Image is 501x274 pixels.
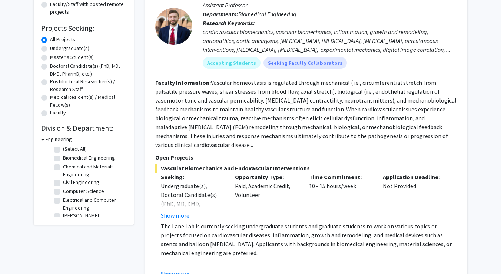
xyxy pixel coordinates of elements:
p: The Lane Lab is currently seeking undergraduate students and graduate students to work on various... [161,222,457,257]
p: Time Commitment: [309,173,372,181]
label: Postdoctoral Researcher(s) / Research Staff [50,78,126,93]
h2: Projects Seeking: [41,24,126,33]
mat-chip: Seeking Faculty Collaborators [263,57,347,69]
p: Open Projects [155,153,457,162]
label: (Select All) [63,145,87,153]
b: Departments: [203,10,238,18]
span: Vascular Biomechanics and Endovascular Interventions [155,164,457,173]
label: Medical Resident(s) / Medical Fellow(s) [50,93,126,109]
div: Not Provided [377,173,451,220]
p: Application Deadline: [383,173,446,181]
iframe: Chat [6,241,31,268]
span: Biomedical Engineering [238,10,296,18]
p: Assistant Professor [203,1,457,10]
fg-read-more: Vascular homeostasis is regulated through mechanical (i.e., circumferential stretch from pulsatil... [155,79,457,148]
label: Chemical and Materials Engineering [63,163,125,178]
label: Biomedical Engineering [63,154,115,162]
label: [PERSON_NAME] [MEDICAL_DATA] [63,212,125,227]
label: Master's Student(s) [50,53,94,61]
h2: Division & Department: [41,124,126,133]
div: 10 - 15 hours/week [303,173,378,220]
label: All Projects [50,36,75,43]
p: Opportunity Type: [235,173,298,181]
div: Paid, Academic Credit, Volunteer [229,173,303,220]
label: Faculty [50,109,66,117]
mat-chip: Accepting Students [203,57,261,69]
p: Seeking: [161,173,224,181]
b: Faculty Information: [155,79,211,86]
label: Undergraduate(s) [50,44,89,52]
b: Research Keywords: [203,19,255,27]
button: Show more [161,211,189,220]
label: Computer Science [63,187,104,195]
div: Undergraduate(s), Doctoral Candidate(s) (PhD, MD, DMD, PharmD, etc.) [161,181,224,217]
label: Doctoral Candidate(s) (PhD, MD, DMD, PharmD, etc.) [50,62,126,78]
h3: Engineering [46,136,72,143]
label: Electrical and Computer Engineering [63,196,125,212]
label: Faculty/Staff with posted remote projects [50,0,126,16]
div: cardiovascular biomechanics, vascular biomechanics, inflammation, growth and remodeling, aortopat... [203,27,457,54]
label: Civil Engineering [63,178,99,186]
